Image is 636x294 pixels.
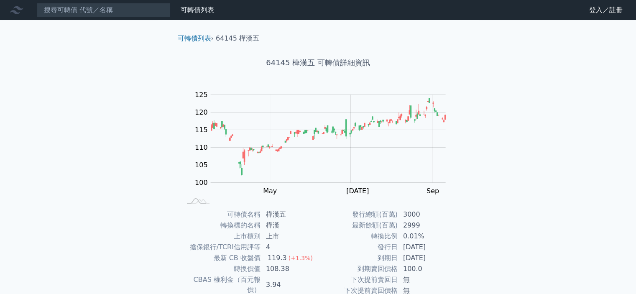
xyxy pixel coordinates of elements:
tspan: 120 [195,108,208,116]
tspan: 100 [195,179,208,187]
td: 3000 [398,209,455,220]
td: 108.38 [261,263,318,274]
td: [DATE] [398,253,455,263]
td: 樺漢 [261,220,318,231]
tspan: 125 [195,91,208,99]
tspan: May [263,187,277,195]
a: 可轉債列表 [178,34,211,42]
td: 2999 [398,220,455,231]
tspan: 105 [195,161,208,169]
td: 最新餘額(百萬) [318,220,398,231]
a: 可轉債列表 [181,6,214,14]
td: 轉換比例 [318,231,398,242]
tspan: [DATE] [346,187,369,195]
td: 100.0 [398,263,455,274]
td: 發行總額(百萬) [318,209,398,220]
td: 0.01% [398,231,455,242]
td: 可轉債名稱 [181,209,261,220]
td: 發行日 [318,242,398,253]
div: 119.3 [266,253,289,263]
tspan: Sep [427,187,439,195]
a: 登入／註冊 [582,3,629,17]
td: 4 [261,242,318,253]
tspan: 115 [195,126,208,134]
tspan: 110 [195,143,208,151]
td: 下次提前賣回日 [318,274,398,285]
td: [DATE] [398,242,455,253]
td: 轉換標的名稱 [181,220,261,231]
td: 擔保銀行/TCRI信用評等 [181,242,261,253]
td: 上市櫃別 [181,231,261,242]
td: 轉換價值 [181,263,261,274]
td: 樺漢五 [261,209,318,220]
span: (+1.3%) [289,255,313,261]
td: 無 [398,274,455,285]
g: Chart [190,91,458,195]
h1: 64145 樺漢五 可轉債詳細資訊 [171,57,465,69]
td: 最新 CB 收盤價 [181,253,261,263]
td: 到期日 [318,253,398,263]
li: 64145 樺漢五 [216,33,259,43]
li: › [178,33,214,43]
input: 搜尋可轉債 代號／名稱 [37,3,171,17]
td: 上市 [261,231,318,242]
td: 到期賣回價格 [318,263,398,274]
